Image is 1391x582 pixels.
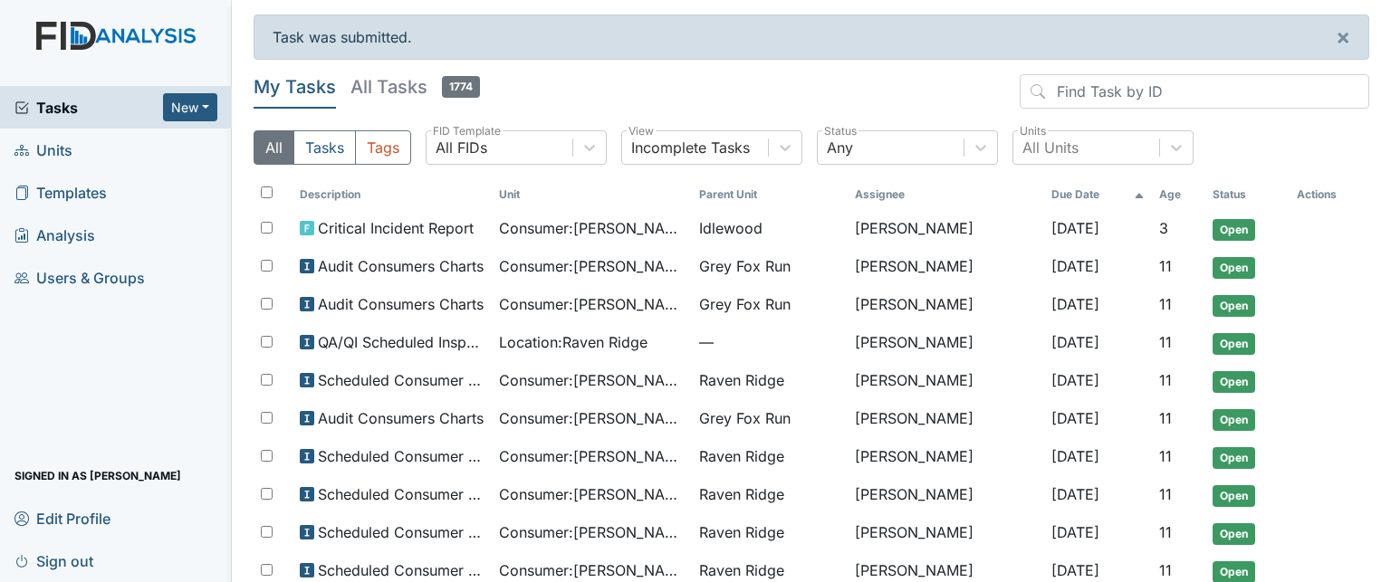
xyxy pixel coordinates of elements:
span: 11 [1159,447,1172,465]
span: [DATE] [1051,409,1099,427]
span: Consumer : [PERSON_NAME][GEOGRAPHIC_DATA] [499,559,685,581]
span: Scheduled Consumer Chart Review [318,521,485,543]
span: Open [1213,371,1255,393]
td: [PERSON_NAME] [848,400,1043,438]
span: Consumer : [PERSON_NAME] [499,445,685,467]
span: Open [1213,409,1255,431]
span: Open [1213,295,1255,317]
th: Assignee [848,179,1043,210]
span: [DATE] [1051,333,1099,351]
div: Task was submitted. [254,14,1369,60]
a: Tasks [14,97,163,119]
span: Signed in as [PERSON_NAME] [14,462,181,490]
span: [DATE] [1051,219,1099,237]
span: 3 [1159,219,1168,237]
span: [DATE] [1051,447,1099,465]
th: Toggle SortBy [1044,179,1152,210]
span: Open [1213,485,1255,507]
span: Sign out [14,547,93,575]
span: Scheduled Consumer Chart Review [318,559,485,581]
span: Consumer : [PERSON_NAME] [499,217,685,239]
span: 11 [1159,561,1172,579]
span: Open [1213,257,1255,279]
span: Audit Consumers Charts [318,293,484,315]
span: Grey Fox Run [699,255,791,277]
span: Units [14,136,72,164]
span: 11 [1159,371,1172,389]
span: Critical Incident Report [318,217,474,239]
th: Toggle SortBy [692,179,848,210]
span: 1774 [442,76,480,98]
span: Open [1213,447,1255,469]
span: Users & Groups [14,263,145,291]
span: Consumer : [PERSON_NAME] [499,255,685,277]
input: Find Task by ID [1020,74,1369,109]
span: Consumer : [PERSON_NAME] [499,293,685,315]
td: [PERSON_NAME] [848,476,1043,514]
span: Open [1213,333,1255,355]
td: [PERSON_NAME] [848,514,1043,552]
span: Grey Fox Run [699,407,791,429]
span: [DATE] [1051,257,1099,275]
span: QA/QI Scheduled Inspection [318,331,485,353]
div: Type filter [254,130,411,165]
span: Raven Ridge [699,445,784,467]
span: Audit Consumers Charts [318,407,484,429]
span: Consumer : [PERSON_NAME] [499,521,685,543]
div: Any [827,137,853,158]
td: [PERSON_NAME] [848,438,1043,476]
span: Consumer : [PERSON_NAME] [499,483,685,505]
span: Consumer : [PERSON_NAME] [499,407,685,429]
span: [DATE] [1051,371,1099,389]
h5: All Tasks [350,74,480,100]
span: Audit Consumers Charts [318,255,484,277]
span: Idlewood [699,217,763,239]
td: [PERSON_NAME] [848,362,1043,400]
span: Scheduled Consumer Chart Review [318,369,485,391]
span: 11 [1159,295,1172,313]
div: Incomplete Tasks [631,137,750,158]
span: — [699,331,840,353]
h5: My Tasks [254,74,336,100]
button: All [254,130,294,165]
th: Toggle SortBy [1205,179,1290,210]
span: Raven Ridge [699,559,784,581]
th: Toggle SortBy [293,179,493,210]
div: All Units [1022,137,1079,158]
button: New [163,93,217,121]
span: Grey Fox Run [699,293,791,315]
th: Toggle SortBy [1152,179,1205,210]
span: 11 [1159,485,1172,503]
td: [PERSON_NAME] [848,248,1043,286]
span: Analysis [14,221,95,249]
span: [DATE] [1051,485,1099,503]
button: Tasks [293,130,356,165]
span: 11 [1159,257,1172,275]
span: 11 [1159,409,1172,427]
span: Consumer : [PERSON_NAME] [499,369,685,391]
span: Scheduled Consumer Chart Review [318,445,485,467]
input: Toggle All Rows Selected [261,186,273,198]
span: [DATE] [1051,295,1099,313]
td: [PERSON_NAME] [848,286,1043,324]
span: Location : Raven Ridge [499,331,648,353]
th: Toggle SortBy [492,179,692,210]
th: Actions [1290,179,1369,210]
span: Edit Profile [14,504,110,532]
span: Raven Ridge [699,369,784,391]
span: Scheduled Consumer Chart Review [318,483,485,505]
div: All FIDs [436,137,487,158]
span: Raven Ridge [699,483,784,505]
span: 11 [1159,523,1172,541]
button: Tags [355,130,411,165]
span: Templates [14,178,107,206]
span: Open [1213,219,1255,241]
span: × [1336,24,1350,50]
td: [PERSON_NAME] [848,210,1043,248]
button: × [1318,15,1368,59]
span: Raven Ridge [699,521,784,543]
span: [DATE] [1051,523,1099,541]
span: Open [1213,523,1255,545]
span: 11 [1159,333,1172,351]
